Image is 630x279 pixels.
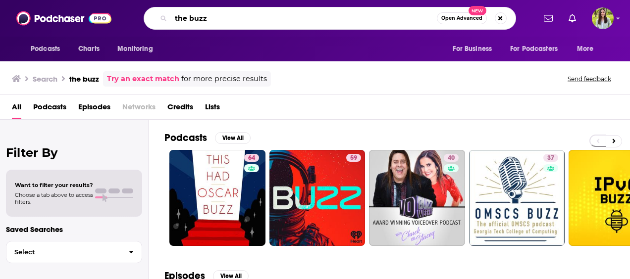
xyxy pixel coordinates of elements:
[510,42,558,56] span: For Podcasters
[107,73,179,85] a: Try an exact match
[31,42,60,56] span: Podcasts
[369,150,465,246] a: 40
[16,9,111,28] img: Podchaser - Follow, Share and Rate Podcasts
[441,16,482,21] span: Open Advanced
[167,99,193,119] a: Credits
[469,6,486,15] span: New
[33,74,57,84] h3: Search
[565,75,614,83] button: Send feedback
[171,10,437,26] input: Search podcasts, credits, & more...
[15,182,93,188] span: Want to filter your results?
[244,154,259,162] a: 64
[6,241,142,263] button: Select
[592,7,614,29] span: Logged in as meaghanyoungblood
[592,7,614,29] button: Show profile menu
[446,40,504,58] button: open menu
[205,99,220,119] a: Lists
[181,73,267,85] span: for more precise results
[469,150,565,246] a: 37
[504,40,572,58] button: open menu
[78,42,100,56] span: Charts
[577,42,594,56] span: More
[453,42,492,56] span: For Business
[15,191,93,205] span: Choose a tab above to access filters.
[6,249,121,255] span: Select
[78,99,110,119] a: Episodes
[540,10,557,27] a: Show notifications dropdown
[122,99,156,119] span: Networks
[350,153,357,163] span: 59
[12,99,21,119] a: All
[33,99,66,119] a: Podcasts
[570,40,606,58] button: open menu
[6,145,142,160] h2: Filter By
[6,225,142,234] p: Saved Searches
[117,42,153,56] span: Monitoring
[592,7,614,29] img: User Profile
[346,154,361,162] a: 59
[164,132,207,144] h2: Podcasts
[169,150,265,246] a: 64
[565,10,580,27] a: Show notifications dropdown
[69,74,99,84] h3: the buzz
[164,132,251,144] a: PodcastsView All
[215,132,251,144] button: View All
[547,153,554,163] span: 37
[144,7,516,30] div: Search podcasts, credits, & more...
[269,150,366,246] a: 59
[248,153,255,163] span: 64
[24,40,73,58] button: open menu
[437,12,487,24] button: Open AdvancedNew
[543,154,558,162] a: 37
[110,40,165,58] button: open menu
[444,154,459,162] a: 40
[448,153,455,163] span: 40
[72,40,105,58] a: Charts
